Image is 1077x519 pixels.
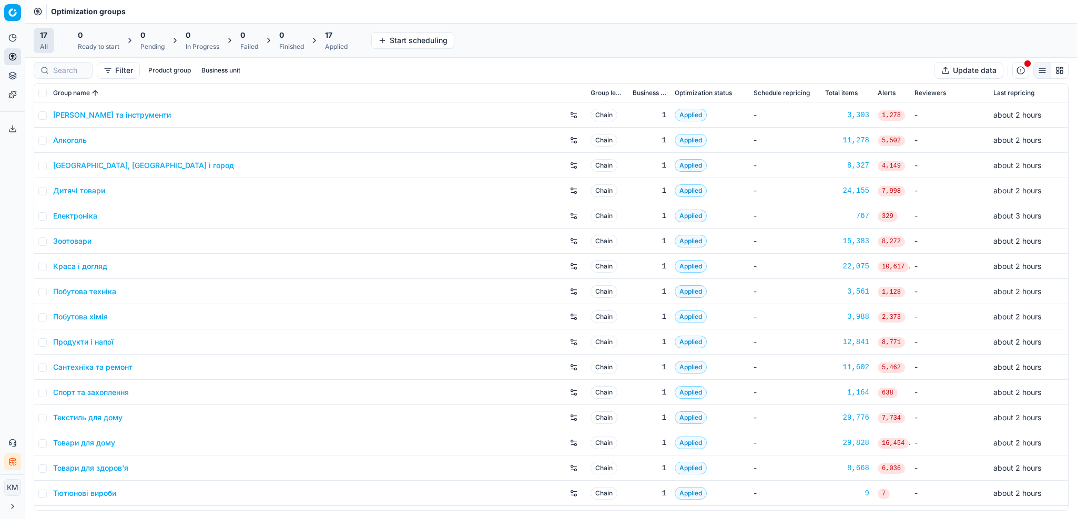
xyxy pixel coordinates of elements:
td: - [749,329,821,355]
td: - [749,279,821,304]
span: about 2 hours [993,337,1041,346]
a: 29,776 [825,412,869,423]
span: 1,278 [878,110,905,121]
span: Chain [591,487,617,500]
span: Chain [591,210,617,222]
td: - [749,254,821,279]
span: Optimization status [675,89,732,97]
span: 4,149 [878,161,905,171]
a: Краса і догляд [53,261,107,272]
a: 11,278 [825,135,869,146]
td: - [910,355,989,380]
td: - [910,229,989,254]
span: about 2 hours [993,362,1041,371]
span: 17 [40,30,47,40]
span: Applied [675,386,707,399]
span: about 2 hours [993,161,1041,170]
span: Business unit [633,89,666,97]
span: Applied [675,109,707,121]
div: 1 [633,412,666,423]
span: Applied [675,184,707,197]
a: 3,303 [825,110,869,120]
span: about 2 hours [993,262,1041,271]
span: Chain [591,361,617,373]
span: Applied [675,437,707,449]
a: 3,561 [825,286,869,297]
div: All [40,43,48,51]
button: Start scheduling [371,32,454,49]
span: about 2 hours [993,438,1041,447]
button: Business unit [197,64,245,77]
a: 8,327 [825,160,869,171]
span: 1,128 [878,287,905,297]
span: about 2 hours [993,110,1041,119]
div: 1 [633,135,666,146]
td: - [910,102,989,128]
span: Applied [675,487,707,500]
div: 1 [633,160,666,171]
span: Chain [591,336,617,348]
a: Спорт та захоплення [53,387,129,398]
div: 1 [633,236,666,246]
a: Електроніка [53,211,97,221]
button: Product group [144,64,195,77]
div: 1 [633,438,666,448]
a: Зоотовари [53,236,92,246]
td: - [910,203,989,229]
span: about 2 hours [993,388,1041,397]
span: 2,373 [878,312,905,323]
span: Chain [591,184,617,197]
span: Applied [675,260,707,273]
a: 8,668 [825,463,869,473]
td: - [749,178,821,203]
span: 5,462 [878,362,905,373]
span: about 3 hours [993,211,1041,220]
div: 9 [825,488,869,499]
span: Schedule repricing [754,89,810,97]
a: [GEOGRAPHIC_DATA], [GEOGRAPHIC_DATA] і город [53,160,234,171]
span: Applied [675,310,707,323]
span: Last repricing [993,89,1034,97]
td: - [749,430,821,455]
a: 3,988 [825,312,869,322]
nav: breadcrumb [51,6,126,17]
div: 15,383 [825,236,869,246]
div: 22,075 [825,261,869,272]
a: Тютюнові вироби [53,488,116,499]
div: Ready to start [78,43,119,51]
a: 11,602 [825,362,869,372]
span: Applied [675,462,707,474]
a: Товари для дому [53,438,115,448]
a: Дитячі товари [53,185,105,196]
span: Optimization groups [51,6,126,17]
span: 8,272 [878,236,905,247]
span: Applied [675,361,707,373]
span: 7,734 [878,413,905,423]
a: Текстиль для дому [53,412,123,423]
div: 1 [633,312,666,322]
td: - [749,153,821,178]
span: about 2 hours [993,287,1041,296]
span: 10,617 [878,262,909,272]
a: 24,155 [825,185,869,196]
span: 329 [878,211,898,222]
a: Сантехніка та ремонт [53,362,133,372]
span: Chain [591,437,617,449]
span: 5,502 [878,136,905,146]
td: - [749,229,821,254]
span: Applied [675,336,707,348]
span: Chain [591,386,617,399]
td: - [910,304,989,329]
td: - [910,178,989,203]
div: Applied [325,43,348,51]
span: Total items [825,89,858,97]
span: Applied [675,134,707,147]
div: Finished [279,43,304,51]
